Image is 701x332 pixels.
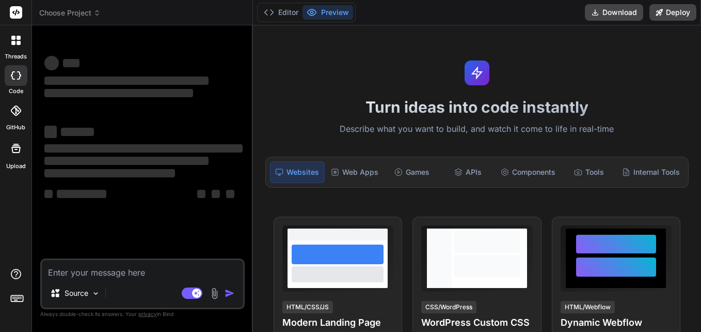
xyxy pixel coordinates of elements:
span: ‌ [212,190,220,198]
img: Pick Models [91,289,100,298]
p: Source [65,288,88,298]
span: ‌ [44,56,59,70]
button: Download [585,4,643,21]
span: ‌ [44,89,193,97]
span: privacy [138,311,157,317]
span: ‌ [44,77,209,85]
div: Components [497,161,560,183]
h4: Modern Landing Page [282,315,393,330]
div: Websites [270,161,325,183]
button: Editor [260,5,302,20]
span: ‌ [44,169,175,177]
button: Deploy [649,4,696,21]
div: HTML/Webflow [561,301,615,313]
div: Tools [562,161,616,183]
span: ‌ [44,157,209,165]
h4: WordPress Custom CSS [421,315,532,330]
span: ‌ [44,144,243,153]
div: Games [385,161,439,183]
label: code [9,87,23,96]
p: Always double-check its answers. Your in Bind [40,309,245,319]
span: ‌ [44,126,57,138]
div: Web Apps [327,161,383,183]
span: ‌ [61,128,94,136]
label: threads [5,52,27,61]
span: ‌ [63,59,79,67]
label: Upload [6,162,26,171]
span: ‌ [44,190,53,198]
label: GitHub [6,123,25,132]
div: Internal Tools [618,161,684,183]
h1: Turn ideas into code instantly [259,98,695,116]
button: Preview [302,5,353,20]
span: ‌ [197,190,205,198]
p: Describe what you want to build, and watch it come to life in real-time [259,123,695,136]
div: APIs [441,161,495,183]
img: attachment [209,288,220,299]
div: CSS/WordPress [421,301,476,313]
span: Choose Project [39,8,101,18]
span: ‌ [57,190,106,198]
div: HTML/CSS/JS [282,301,333,313]
span: ‌ [226,190,234,198]
img: icon [225,288,235,298]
